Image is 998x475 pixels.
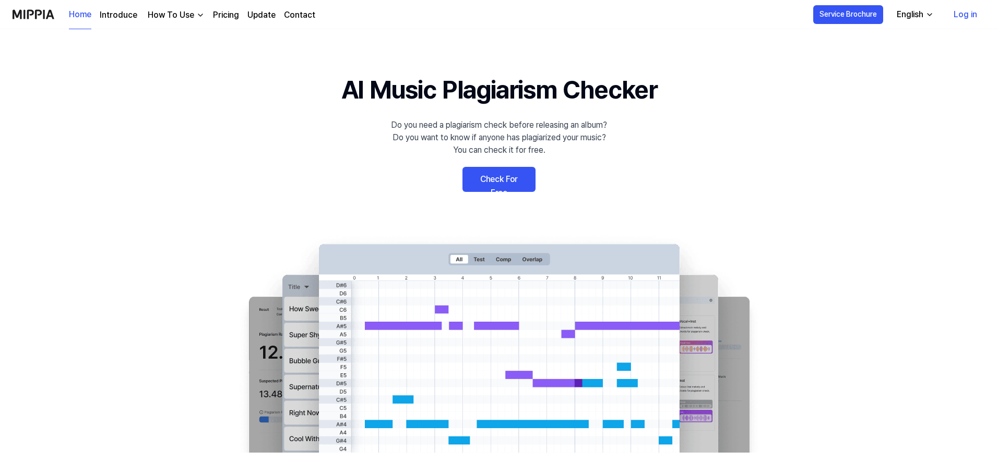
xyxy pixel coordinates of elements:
a: Check For Free [462,167,536,192]
a: Update [247,9,276,21]
button: How To Use [146,9,205,21]
h1: AI Music Plagiarism Checker [341,71,657,108]
a: Introduce [100,9,137,21]
button: English [888,4,940,25]
div: How To Use [146,9,196,21]
div: English [895,8,925,21]
button: Service Brochure [813,5,883,24]
a: Pricing [213,9,239,21]
img: main Image [228,234,770,453]
a: Home [69,1,91,29]
a: Contact [284,9,315,21]
div: Do you need a plagiarism check before releasing an album? Do you want to know if anyone has plagi... [391,119,607,156]
img: down [196,11,205,19]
